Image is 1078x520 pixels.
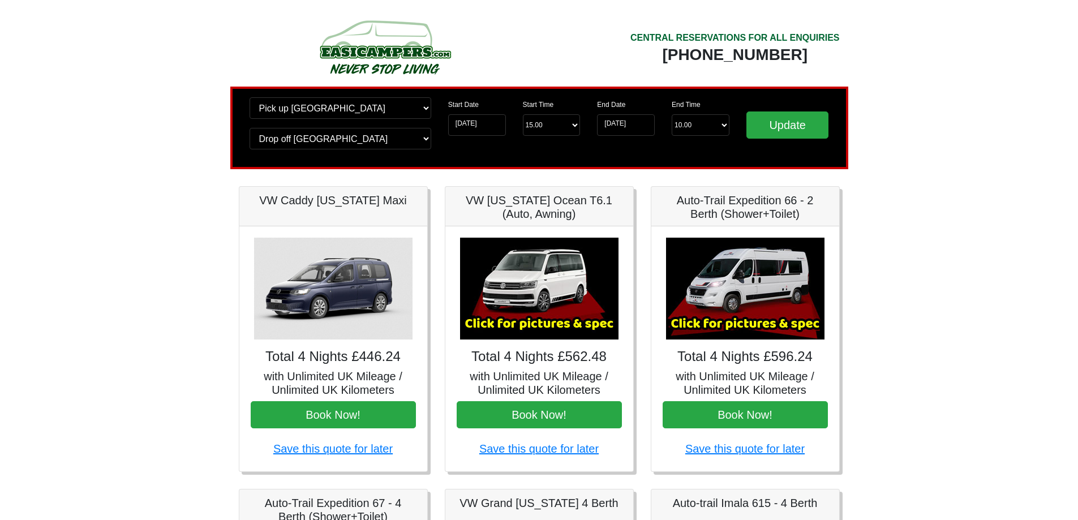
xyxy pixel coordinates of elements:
[666,238,824,339] img: Auto-Trail Expedition 66 - 2 Berth (Shower+Toilet)
[479,442,599,455] a: Save this quote for later
[457,194,622,221] h5: VW [US_STATE] Ocean T6.1 (Auto, Awning)
[457,401,622,428] button: Book Now!
[597,114,655,136] input: Return Date
[523,100,554,110] label: Start Time
[448,114,506,136] input: Start Date
[597,100,625,110] label: End Date
[663,369,828,397] h5: with Unlimited UK Mileage / Unlimited UK Kilometers
[448,100,479,110] label: Start Date
[672,100,701,110] label: End Time
[630,31,840,45] div: CENTRAL RESERVATIONS FOR ALL ENQUIRIES
[746,111,829,139] input: Update
[273,442,393,455] a: Save this quote for later
[251,401,416,428] button: Book Now!
[663,496,828,510] h5: Auto-trail Imala 615 - 4 Berth
[254,238,413,339] img: VW Caddy California Maxi
[663,194,828,221] h5: Auto-Trail Expedition 66 - 2 Berth (Shower+Toilet)
[685,442,805,455] a: Save this quote for later
[663,349,828,365] h4: Total 4 Nights £596.24
[251,349,416,365] h4: Total 4 Nights £446.24
[460,238,619,339] img: VW California Ocean T6.1 (Auto, Awning)
[251,369,416,397] h5: with Unlimited UK Mileage / Unlimited UK Kilometers
[663,401,828,428] button: Book Now!
[457,496,622,510] h5: VW Grand [US_STATE] 4 Berth
[630,45,840,65] div: [PHONE_NUMBER]
[457,369,622,397] h5: with Unlimited UK Mileage / Unlimited UK Kilometers
[457,349,622,365] h4: Total 4 Nights £562.48
[251,194,416,207] h5: VW Caddy [US_STATE] Maxi
[277,16,492,78] img: campers-checkout-logo.png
